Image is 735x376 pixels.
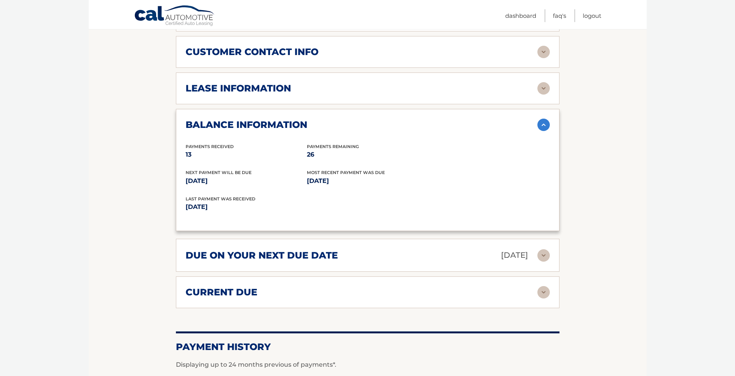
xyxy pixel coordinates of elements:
p: [DATE] [501,248,528,262]
p: [DATE] [186,202,368,212]
img: accordion-rest.svg [537,46,550,58]
h2: balance information [186,119,307,131]
p: 13 [186,149,307,160]
p: [DATE] [186,176,307,186]
img: accordion-active.svg [537,119,550,131]
p: Displaying up to 24 months previous of payments*. [176,360,559,369]
img: accordion-rest.svg [537,82,550,95]
a: FAQ's [553,9,566,22]
h2: Payment History [176,341,559,353]
p: 26 [307,149,428,160]
span: Most Recent Payment Was Due [307,170,385,175]
h2: due on your next due date [186,250,338,261]
img: accordion-rest.svg [537,286,550,298]
h2: current due [186,286,257,298]
a: Dashboard [505,9,536,22]
img: accordion-rest.svg [537,249,550,262]
span: Last Payment was received [186,196,255,202]
span: Next Payment will be due [186,170,251,175]
h2: customer contact info [186,46,318,58]
a: Cal Automotive [134,5,215,28]
span: Payments Remaining [307,144,359,149]
h2: lease information [186,83,291,94]
a: Logout [583,9,601,22]
span: Payments Received [186,144,234,149]
p: [DATE] [307,176,428,186]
